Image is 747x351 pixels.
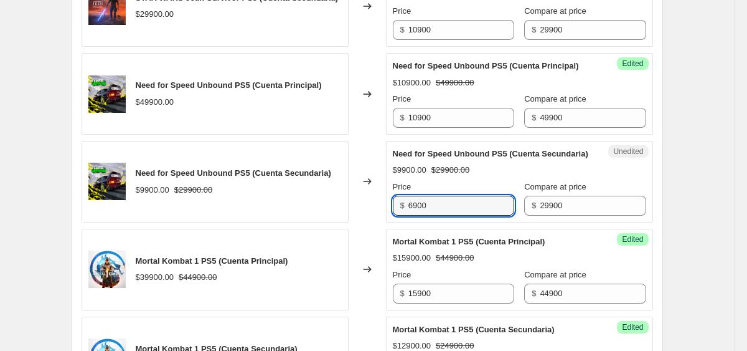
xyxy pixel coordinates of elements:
[622,234,643,244] span: Edited
[524,94,586,103] span: Compare at price
[400,201,405,210] span: $
[393,325,555,334] span: Mortal Kombat 1 PS5 (Cuenta Secundaria)
[393,182,411,191] span: Price
[136,96,174,108] div: $49900.00
[393,61,579,70] span: Need for Speed Unbound PS5 (Cuenta Principal)
[400,25,405,34] span: $
[436,77,474,89] strike: $49900.00
[136,80,322,90] span: Need for Speed Unbound PS5 (Cuenta Principal)
[436,252,474,264] strike: $44900.00
[88,75,126,113] img: Need-for-Speed-Unbound-Standard-Edition_80x.webp
[88,163,126,200] img: Need-for-Speed-Unbound-Standard-Edition_80x.webp
[622,59,643,69] span: Edited
[431,164,469,176] strike: $29900.00
[622,322,643,332] span: Edited
[393,77,431,89] div: $10900.00
[136,168,331,178] span: Need for Speed Unbound PS5 (Cuenta Secundaria)
[136,184,169,196] div: $9900.00
[532,25,536,34] span: $
[613,147,643,156] span: Unedited
[400,289,405,298] span: $
[179,271,217,284] strike: $44900.00
[393,94,411,103] span: Price
[136,8,174,21] div: $29900.00
[136,271,174,284] div: $39900.00
[393,6,411,16] span: Price
[393,237,545,246] span: Mortal Kombat 1 PS5 (Cuenta Principal)
[393,270,411,279] span: Price
[532,289,536,298] span: $
[400,113,405,122] span: $
[532,113,536,122] span: $
[532,201,536,210] span: $
[524,6,586,16] span: Compare at price
[174,184,212,196] strike: $29900.00
[524,182,586,191] span: Compare at price
[88,251,126,288] img: image_96f276c2-5725-4965-952c-105178cda3d6_80x.jpg
[393,149,588,158] span: Need for Speed Unbound PS5 (Cuenta Secundaria)
[524,270,586,279] span: Compare at price
[393,252,431,264] div: $15900.00
[136,256,288,266] span: Mortal Kombat 1 PS5 (Cuenta Principal)
[393,164,426,176] div: $9900.00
